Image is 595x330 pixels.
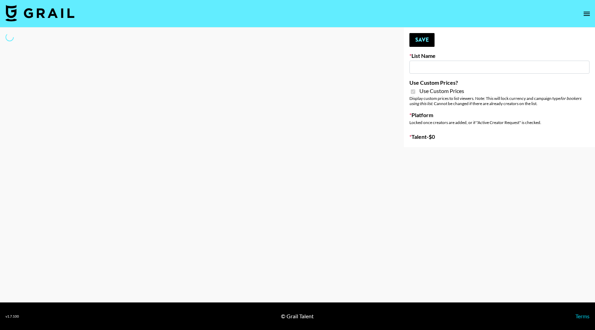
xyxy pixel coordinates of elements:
div: © Grail Talent [281,313,314,320]
label: Talent - $ 0 [409,133,589,140]
label: Use Custom Prices? [409,79,589,86]
div: Locked once creators are added, or if "Active Creator Request" is checked. [409,120,589,125]
button: Save [409,33,435,47]
label: Platform [409,112,589,118]
label: List Name [409,52,589,59]
a: Terms [575,313,589,319]
span: Use Custom Prices [419,87,464,94]
img: Grail Talent [6,5,74,21]
button: open drawer [580,7,594,21]
div: Display custom prices to list viewers. Note: This will lock currency and campaign type . Cannot b... [409,96,589,106]
em: for bookers using this list [409,96,581,106]
div: v 1.7.100 [6,314,19,319]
